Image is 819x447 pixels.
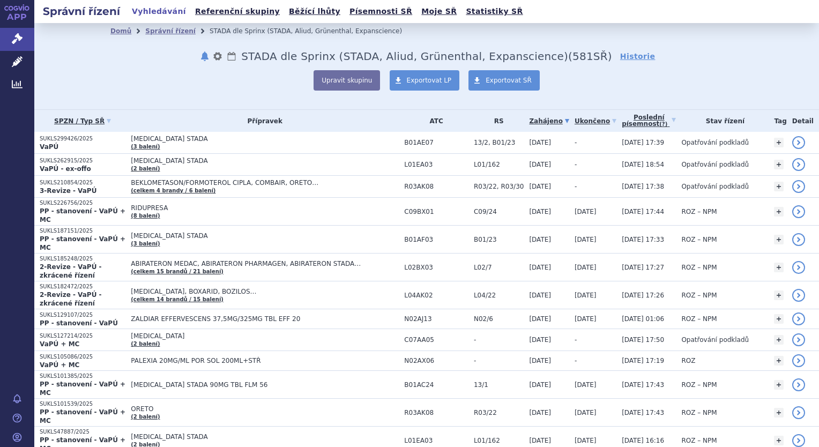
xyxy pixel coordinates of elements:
p: SUKLS127214/2025 [40,332,125,340]
span: [DATE] 01:06 [622,315,664,323]
span: RIDUPRESA [131,204,399,212]
a: SPZN / Typ SŘ [40,114,125,129]
span: 581 [572,50,593,63]
strong: VaPÚ [40,143,58,151]
span: [MEDICAL_DATA] STADA [131,433,399,441]
a: Referenční skupiny [192,4,283,19]
span: L02BX03 [404,264,468,271]
strong: PP - stanovení - VaPÚ + MC [40,381,125,397]
strong: 2-Revize - VaPÚ - zkrácené řízení [40,291,102,307]
span: [DATE] 17:19 [622,357,664,364]
span: - [474,357,524,364]
a: detail [792,434,805,447]
p: SUKLS129107/2025 [40,311,125,319]
a: + [774,408,784,418]
a: detail [792,261,805,274]
span: STADA dle Sprinx (STADA, Aliud, Grünenthal, Expanscience) [241,50,568,63]
span: ROZ – NPM [681,264,717,271]
a: Vyhledávání [129,4,189,19]
p: SUKLS105086/2025 [40,353,125,361]
a: (celkem 15 brandů / 21 balení) [131,269,224,274]
a: Exportovat SŘ [468,70,540,91]
p: SUKLS182472/2025 [40,283,125,290]
a: Zahájeno [529,114,569,129]
li: STADA dle Sprinx (STADA, Aliud, Grünenthal, Expanscience) [210,23,416,39]
a: detail [792,233,805,246]
span: [DATE] 17:33 [622,236,664,243]
span: [MEDICAL_DATA] STADA [131,232,399,240]
a: detail [792,333,805,346]
a: (3 balení) [131,144,160,150]
span: 13/2, B01/23 [474,139,524,146]
span: [MEDICAL_DATA], BOXARID, BOZILOS… [131,288,399,295]
span: ( SŘ) [568,50,612,63]
abbr: (?) [659,121,667,128]
span: ROZ – NPM [681,315,717,323]
span: [DATE] [575,437,597,444]
th: Detail [787,110,819,132]
span: [MEDICAL_DATA] [131,332,399,340]
p: SUKLS185248/2025 [40,255,125,263]
span: R03AK08 [404,409,468,416]
span: R03/22, R03/30 [474,183,524,190]
a: detail [792,289,805,302]
span: [DATE] [529,161,551,168]
span: L04/22 [474,292,524,299]
span: C09BX01 [404,208,468,215]
span: ROZ – NPM [681,208,717,215]
a: + [774,380,784,390]
a: Lhůty [226,50,237,63]
span: L04AK02 [404,292,468,299]
span: [DATE] [529,139,551,146]
a: + [774,235,784,244]
a: (3 balení) [131,241,160,247]
span: 13/1 [474,381,524,389]
a: Běžící lhůty [286,4,344,19]
span: R03AK08 [404,183,468,190]
span: ROZ – NPM [681,437,717,444]
span: [DATE] 17:39 [622,139,664,146]
span: [DATE] [529,336,551,344]
p: SUKLS187151/2025 [40,227,125,235]
span: [DATE] [575,381,597,389]
th: Tag [769,110,786,132]
a: detail [792,378,805,391]
span: PALEXIA 20MG/ML POR SOL 200ML+STŘ [131,357,399,364]
span: [DATE] 17:38 [622,183,664,190]
button: notifikace [199,50,210,63]
a: + [774,138,784,147]
a: Poslednípísemnost(?) [622,110,676,132]
p: SUKLS226756/2025 [40,199,125,207]
span: [DATE] [575,208,597,215]
a: + [774,182,784,191]
span: [DATE] 17:27 [622,264,664,271]
span: N02AX06 [404,357,468,364]
span: [DATE] 17:44 [622,208,664,215]
span: [DATE] 17:43 [622,409,664,416]
span: ROZ – NPM [681,409,717,416]
a: detail [792,354,805,367]
span: B01AF03 [404,236,468,243]
a: + [774,207,784,217]
span: [DATE] [529,315,551,323]
strong: VaPÚ - ex-offo [40,165,91,173]
span: - [575,183,577,190]
span: [DATE] [529,381,551,389]
strong: PP - stanovení - VaPÚ + MC [40,235,125,251]
span: [DATE] [529,437,551,444]
span: B01AE07 [404,139,468,146]
p: SUKLS101539/2025 [40,400,125,408]
span: B01/23 [474,236,524,243]
span: [DATE] [529,183,551,190]
span: - [575,336,577,344]
th: RS [468,110,524,132]
span: [DATE] [529,208,551,215]
a: detail [792,406,805,419]
span: [DATE] 17:26 [622,292,664,299]
span: L02/7 [474,264,524,271]
span: Opatřování podkladů [681,183,749,190]
span: [DATE] [529,409,551,416]
span: L01/162 [474,437,524,444]
span: - [474,336,524,344]
span: [DATE] 18:54 [622,161,664,168]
